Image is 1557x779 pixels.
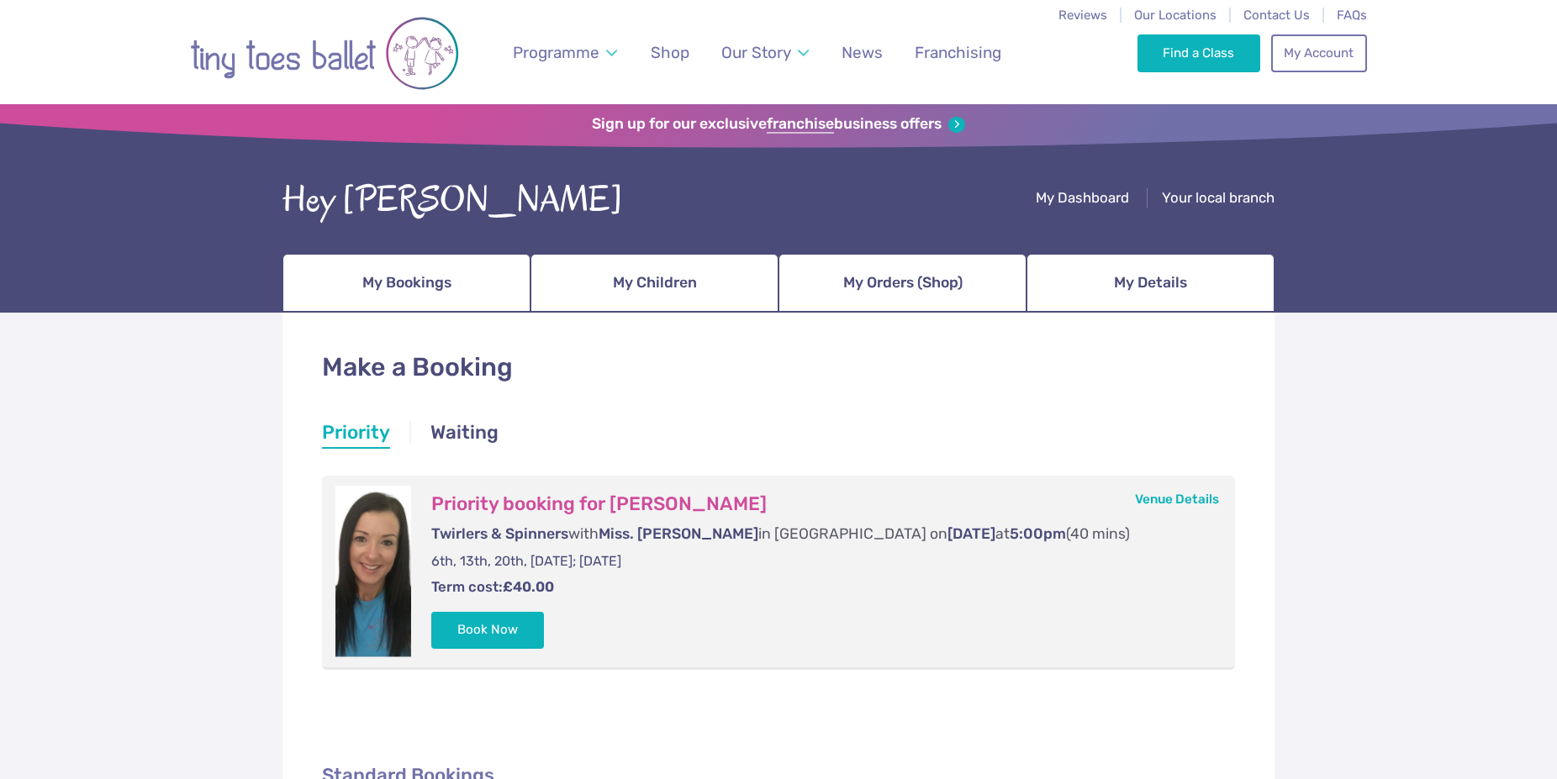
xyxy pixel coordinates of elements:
[1337,8,1367,23] a: FAQs
[1271,34,1367,71] a: My Account
[513,43,599,62] span: Programme
[322,350,1235,386] h1: Make a Booking
[1036,189,1129,206] span: My Dashboard
[778,254,1027,313] a: My Orders (Shop)
[1058,8,1107,23] a: Reviews
[431,577,1201,597] p: Term cost:
[431,524,1201,545] p: with in [GEOGRAPHIC_DATA] on at (40 mins)
[907,33,1010,72] a: Franchising
[1135,492,1219,507] a: Venue Details
[505,33,625,72] a: Programme
[431,492,1201,516] h3: Priority booking for [PERSON_NAME]
[190,11,459,96] img: tiny toes ballet
[1027,254,1275,313] a: My Details
[362,268,451,297] span: My Bookings
[431,552,1201,571] p: 6th, 13th, 20th, [DATE]; [DATE]
[613,268,697,297] span: My Children
[1134,8,1217,23] a: Our Locations
[1036,189,1129,210] a: My Dashboard
[1243,8,1310,23] a: Contact Us
[1114,268,1187,297] span: My Details
[282,254,530,313] a: My Bookings
[431,525,568,542] span: Twirlers & Spinners
[1162,189,1275,210] a: Your local branch
[530,254,778,313] a: My Children
[592,115,964,134] a: Sign up for our exclusivefranchisebusiness offers
[721,43,791,62] span: Our Story
[842,43,883,62] span: News
[643,33,698,72] a: Shop
[651,43,689,62] span: Shop
[843,268,963,297] span: My Orders (Shop)
[599,525,758,542] span: Miss. [PERSON_NAME]
[915,43,1001,62] span: Franchising
[1162,189,1275,206] span: Your local branch
[767,115,834,134] strong: franchise
[947,525,995,542] span: [DATE]
[430,419,499,450] a: Waiting
[714,33,817,72] a: Our Story
[1010,525,1066,542] span: 5:00pm
[833,33,890,72] a: News
[503,578,554,595] strong: £40.00
[1137,34,1261,71] a: Find a Class
[282,174,623,226] div: Hey [PERSON_NAME]
[431,612,544,649] button: Book Now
